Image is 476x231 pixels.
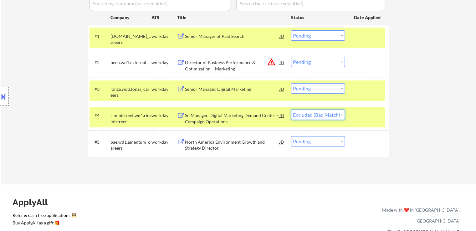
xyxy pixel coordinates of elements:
[267,58,276,66] button: warning_amber
[151,139,177,145] div: workday
[185,112,279,125] div: Sr. Manager, Digital Marketing Demand Center – Campaign Operations
[110,139,151,151] div: pae.wd1.amentum_careers
[151,14,177,21] div: ATS
[13,221,75,225] div: Buy ApplyAll as a gift 🎁
[110,59,151,66] div: becu.wd1.external
[279,136,285,147] div: JD
[185,33,279,39] div: Senior Manager of Paid Search
[354,14,381,21] div: Date Applied
[95,33,105,39] div: #1
[151,33,177,39] div: workday
[110,112,151,125] div: riministreet.wd1.riministreet
[185,59,279,72] div: Director of Business Performance & Optimization – Marketing
[13,197,55,208] div: ApplyAll
[110,14,151,21] div: Company
[13,213,251,220] a: Refer & earn free applications 👯‍♀️
[279,57,285,68] div: JD
[380,204,460,226] div: Made with ❤️ in [GEOGRAPHIC_DATA], [GEOGRAPHIC_DATA]
[151,112,177,119] div: workday
[110,33,151,45] div: [DOMAIN_NAME]_careers
[13,220,75,228] a: Buy ApplyAll as a gift 🎁
[279,30,285,42] div: JD
[279,110,285,121] div: JD
[291,12,345,23] div: Status
[151,86,177,92] div: workday
[185,86,279,92] div: Senior Manager, Digital Marketing
[185,139,279,151] div: North America Environment Growth and Strategy Director
[177,14,285,21] div: Title
[279,83,285,95] div: JD
[110,86,151,98] div: lonza.wd3.lonza_careers
[151,59,177,66] div: workday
